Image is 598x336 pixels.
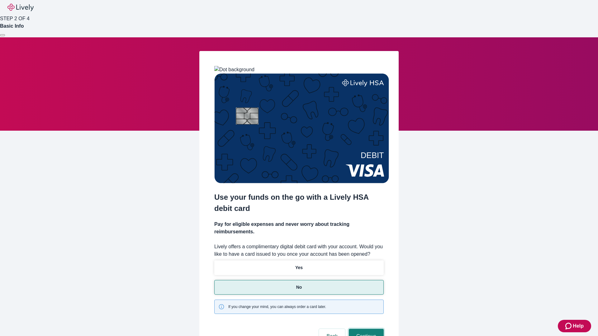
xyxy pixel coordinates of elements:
span: If you change your mind, you can always order a card later. [228,304,326,310]
p: Yes [295,264,303,271]
button: No [214,280,384,295]
span: Help [573,322,584,330]
img: Debit card [214,73,389,183]
p: No [296,284,302,291]
button: Yes [214,260,384,275]
img: Lively [7,4,34,11]
label: Lively offers a complimentary digital debit card with your account. Would you like to have a card... [214,243,384,258]
button: Zendesk support iconHelp [558,320,591,332]
svg: Zendesk support icon [565,322,573,330]
h4: Pay for eligible expenses and never worry about tracking reimbursements. [214,221,384,236]
h2: Use your funds on the go with a Lively HSA debit card [214,192,384,214]
img: Dot background [214,66,254,73]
